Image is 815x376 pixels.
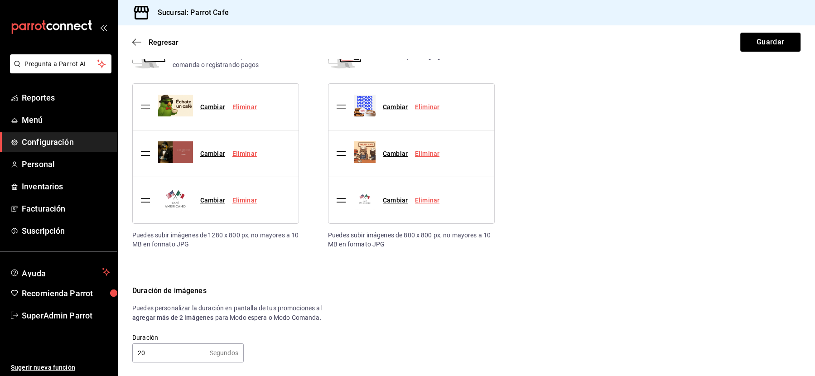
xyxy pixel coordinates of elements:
[6,66,111,75] a: Pregunta a Parrot AI
[232,103,257,111] a: Eliminar
[22,92,110,104] span: Reportes
[354,141,376,163] img: Preview
[22,266,98,277] span: Ayuda
[132,344,206,362] input: 0
[132,38,178,47] button: Regresar
[22,180,110,193] span: Inventarios
[132,314,215,321] span: agregar más de 2 imágenes
[383,197,408,204] a: Cambiar
[11,363,110,372] span: Sugerir nueva función
[232,150,257,157] a: Eliminar
[158,188,193,210] img: Preview
[210,350,238,356] div: Segundos
[740,33,801,52] button: Guardar
[354,95,376,116] img: Preview
[22,158,110,170] span: Personal
[100,24,107,31] button: open_drawer_menu
[200,197,225,204] a: Cambiar
[10,54,111,73] button: Pregunta a Parrot AI
[132,304,322,312] span: Puedes personalizar la duración en pantalla de tus promociones al
[132,231,299,249] div: Puedes subir imágenes de 1280 x 800 px, no mayores a 10 MB en formato JPG
[22,309,110,322] span: SuperAdmin Parrot
[158,95,193,116] img: Preview
[132,285,801,296] div: Duración de imágenes
[232,197,257,204] a: Eliminar
[149,38,178,47] span: Regresar
[328,231,495,249] div: Puedes subir imágenes de 800 x 800 px, no mayores a 10 MB en formato JPG
[22,287,110,299] span: Recomienda Parrot
[415,103,439,111] a: Eliminar
[415,197,439,204] a: Eliminar
[150,7,229,18] h3: Sucursal: Parrot Cafe
[415,150,439,157] a: Eliminar
[200,103,225,111] a: Cambiar
[383,103,408,111] a: Cambiar
[24,59,97,69] span: Pregunta a Parrot AI
[22,225,110,237] span: Suscripción
[22,202,110,215] span: Facturación
[215,314,321,321] span: para Modo espera o Modo Comanda.
[22,136,110,148] span: Configuración
[22,114,110,126] span: Menú
[200,150,225,157] a: Cambiar
[158,141,193,163] img: Preview
[132,334,244,341] label: Duración
[354,188,376,210] img: Preview
[383,150,408,157] a: Cambiar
